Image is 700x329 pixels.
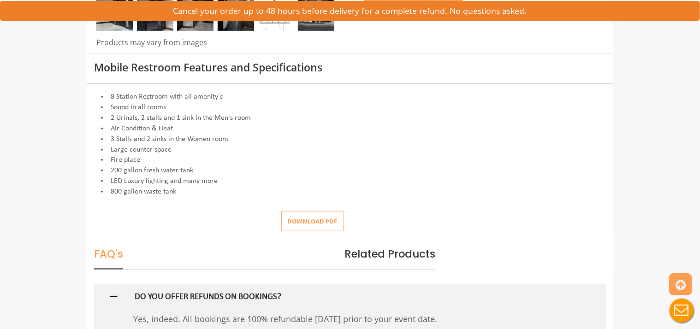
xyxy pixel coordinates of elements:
[94,123,606,134] li: Air Condition & Heat
[94,92,606,102] li: 8 Station Restroom with all amenity's
[94,102,606,113] li: Sound in all rooms
[94,176,606,187] li: LED Luxury lighting and many more
[344,247,435,261] span: Related Products
[274,217,344,225] a: Download pdf
[94,62,606,73] h3: Mobile Restroom Features and Specifications
[94,247,123,270] span: FAQ's
[135,293,536,302] h5: DO YOU OFFER REFUNDS ON BOOKINGS?
[663,292,700,329] button: Live Chat
[94,37,343,53] div: Products may vary from images
[94,145,606,155] li: Large counter space
[94,187,606,197] li: 800 gallon waste tank
[133,311,551,327] p: Yes, indeed. All bookings are 100% refundable [DATE] prior to your event date.
[94,113,606,123] li: 2 Urinals, 2 stalls and 1 sink in the Men's room
[94,134,606,145] li: 3 Stalls and 2 sinks in the Women room
[94,155,606,165] li: Fire place
[281,211,344,232] button: Download pdf
[94,165,606,176] li: 200 gallon fresh water tank
[108,291,119,302] img: minus icon sign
